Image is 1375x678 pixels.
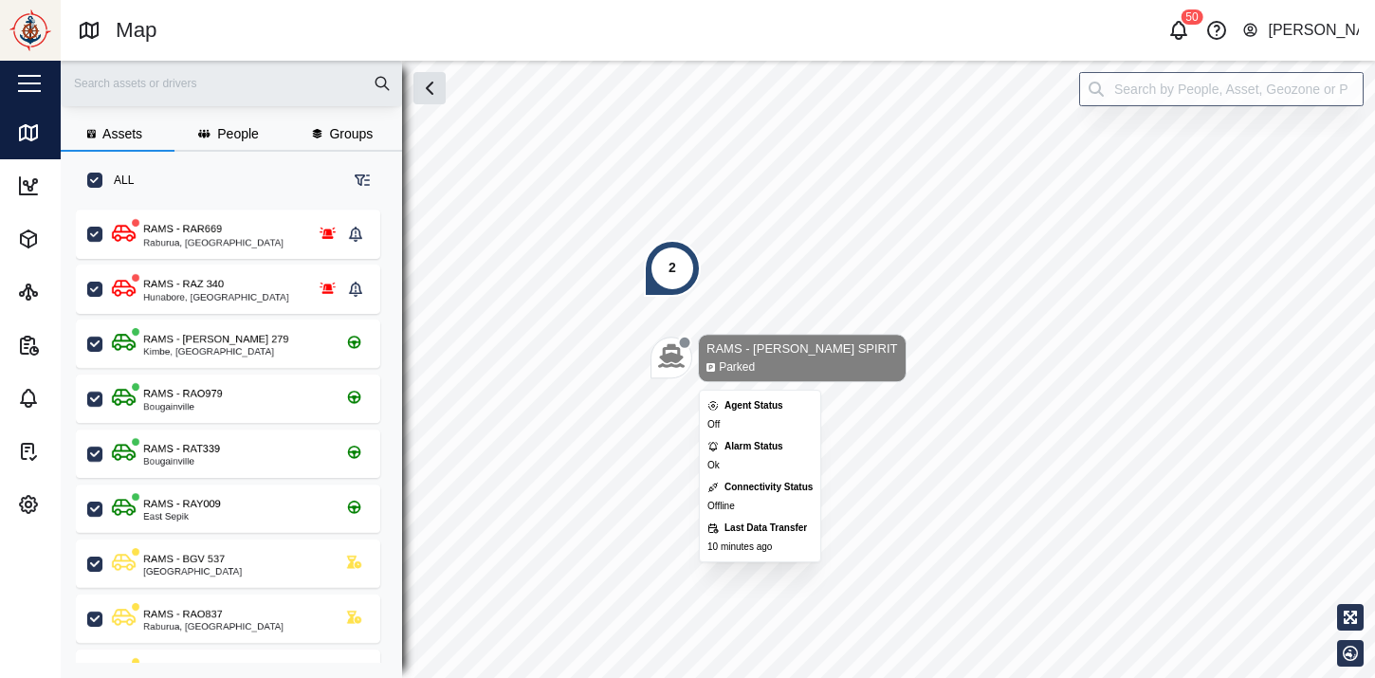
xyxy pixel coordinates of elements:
[102,173,134,188] label: ALL
[1181,9,1202,25] div: 50
[707,417,720,432] div: Off
[102,127,142,140] span: Assets
[143,238,284,247] div: Raburua, [GEOGRAPHIC_DATA]
[724,398,783,413] div: Agent Status
[724,439,783,454] div: Alarm Status
[116,14,157,47] div: Map
[644,240,701,297] div: Map marker
[49,494,113,515] div: Settings
[49,388,106,409] div: Alarms
[143,551,225,567] div: RAMS - BGV 537
[76,203,401,663] div: grid
[143,661,222,677] div: RAMS - RAS913
[143,496,221,512] div: RAMS - RAY009
[49,122,90,143] div: Map
[143,347,288,357] div: Kimbe, [GEOGRAPHIC_DATA]
[329,127,373,140] span: Groups
[706,339,898,358] div: RAMS - [PERSON_NAME] SPIRIT
[143,402,223,412] div: Bougainville
[651,334,907,382] div: Map marker
[143,441,220,457] div: RAMS - RAT339
[707,458,720,473] div: Ok
[1241,17,1360,44] button: [PERSON_NAME]
[707,499,735,514] div: Offline
[143,512,221,522] div: East Sepik
[1079,72,1364,106] input: Search by People, Asset, Geozone or Place
[143,386,223,402] div: RAMS - RAO979
[669,258,676,279] div: 2
[707,540,772,555] div: 10 minutes ago
[61,61,1375,678] canvas: Map
[49,175,130,196] div: Dashboard
[49,441,99,462] div: Tasks
[217,127,259,140] span: People
[143,331,288,347] div: RAMS - [PERSON_NAME] 279
[49,229,104,249] div: Assets
[143,622,284,632] div: Raburua, [GEOGRAPHIC_DATA]
[724,480,813,495] div: Connectivity Status
[143,276,224,292] div: RAMS - RAZ 340
[719,358,755,376] div: Parked
[143,221,222,237] div: RAMS - RAR669
[1268,19,1359,43] div: [PERSON_NAME]
[9,9,51,51] img: Main Logo
[143,293,289,302] div: Hunabore, [GEOGRAPHIC_DATA]
[143,567,242,577] div: [GEOGRAPHIC_DATA]
[49,335,111,356] div: Reports
[72,69,391,98] input: Search assets or drivers
[143,457,220,467] div: Bougainville
[49,282,94,302] div: Sites
[724,521,807,536] div: Last Data Transfer
[143,606,223,622] div: RAMS - RAO837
